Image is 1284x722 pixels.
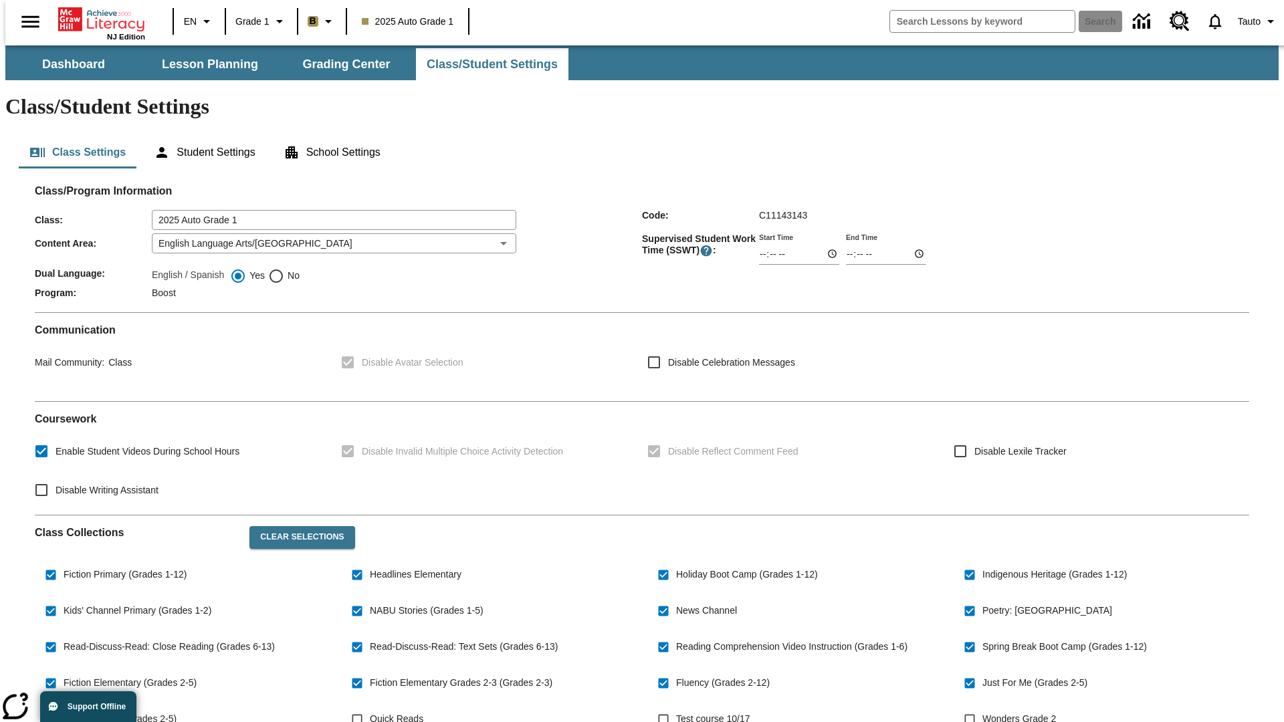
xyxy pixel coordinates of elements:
[35,357,104,368] span: Mail Community :
[40,691,136,722] button: Support Offline
[104,357,132,368] span: Class
[152,210,516,230] input: Class
[5,45,1279,80] div: SubNavbar
[152,268,224,284] label: English / Spanish
[35,412,1249,425] h2: Course work
[1125,3,1162,40] a: Data Center
[143,136,265,168] button: Student Settings
[246,269,265,283] span: Yes
[416,48,568,80] button: Class/Student Settings
[64,604,211,618] span: Kids' Channel Primary (Grades 1-2)
[64,568,187,582] span: Fiction Primary (Grades 1-12)
[143,48,277,80] button: Lesson Planning
[35,324,1249,336] h2: Communication
[642,210,759,221] span: Code :
[370,676,552,690] span: Fiction Elementary Grades 2-3 (Grades 2-3)
[35,412,1249,504] div: Coursework
[676,640,907,654] span: Reading Comprehension Video Instruction (Grades 1-6)
[230,9,293,33] button: Grade: Grade 1, Select a grade
[1198,4,1233,39] a: Notifications
[35,268,152,279] span: Dual Language :
[178,9,221,33] button: Language: EN, Select a language
[1162,3,1198,39] a: Resource Center, Will open in new tab
[64,676,197,690] span: Fiction Elementary (Grades 2-5)
[700,244,713,257] button: Supervised Student Work Time is the timeframe when students can take LevelSet and when lessons ar...
[68,702,126,711] span: Support Offline
[302,57,390,72] span: Grading Center
[362,445,563,459] span: Disable Invalid Multiple Choice Activity Detection
[284,269,300,283] span: No
[676,676,770,690] span: Fluency (Grades 2-12)
[42,57,105,72] span: Dashboard
[11,2,50,41] button: Open side menu
[35,238,152,249] span: Content Area :
[982,568,1127,582] span: Indigenous Heritage (Grades 1-12)
[890,11,1075,32] input: search field
[35,198,1249,302] div: Class/Program Information
[668,356,795,370] span: Disable Celebration Messages
[982,604,1112,618] span: Poetry: [GEOGRAPHIC_DATA]
[982,676,1087,690] span: Just For Me (Grades 2-5)
[35,287,152,298] span: Program :
[362,356,463,370] span: Disable Avatar Selection
[152,233,516,253] div: English Language Arts/[GEOGRAPHIC_DATA]
[1238,15,1261,29] span: Tauto
[676,568,818,582] span: Holiday Boot Camp (Grades 1-12)
[642,233,759,257] span: Supervised Student Work Time (SSWT) :
[162,57,258,72] span: Lesson Planning
[273,136,391,168] button: School Settings
[35,215,152,225] span: Class :
[235,15,270,29] span: Grade 1
[5,48,570,80] div: SubNavbar
[5,94,1279,119] h1: Class/Student Settings
[184,15,197,29] span: EN
[152,287,176,298] span: Boost
[362,15,454,29] span: 2025 Auto Grade 1
[35,526,239,539] h2: Class Collections
[7,48,140,80] button: Dashboard
[302,9,342,33] button: Boost Class color is light brown. Change class color
[668,445,798,459] span: Disable Reflect Comment Feed
[56,445,239,459] span: Enable Student Videos During School Hours
[676,604,737,618] span: News Channel
[64,640,275,654] span: Read-Discuss-Read: Close Reading (Grades 6-13)
[56,483,158,497] span: Disable Writing Assistant
[35,324,1249,390] div: Communication
[58,6,145,33] a: Home
[370,604,484,618] span: NABU Stories (Grades 1-5)
[19,136,136,168] button: Class Settings
[19,136,1265,168] div: Class/Student Settings
[846,232,877,242] label: End Time
[759,232,793,242] label: Start Time
[1233,9,1284,33] button: Profile/Settings
[249,526,354,549] button: Clear Selections
[759,210,807,221] span: C11143143
[974,445,1067,459] span: Disable Lexile Tracker
[370,568,461,582] span: Headlines Elementary
[310,13,316,29] span: B
[35,185,1249,197] h2: Class/Program Information
[280,48,413,80] button: Grading Center
[107,33,145,41] span: NJ Edition
[370,640,558,654] span: Read-Discuss-Read: Text Sets (Grades 6-13)
[982,640,1147,654] span: Spring Break Boot Camp (Grades 1-12)
[58,5,145,41] div: Home
[427,57,558,72] span: Class/Student Settings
